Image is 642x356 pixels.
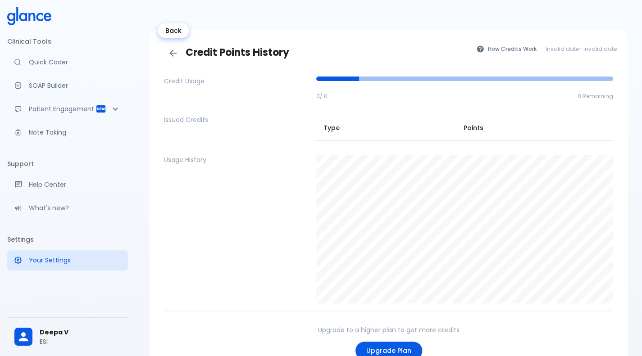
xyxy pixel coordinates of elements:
p: Quick Coder [29,58,121,67]
p: Note Taking [29,128,121,137]
li: Support [7,153,128,175]
div: Deepa VESI [7,321,128,352]
th: Points [456,115,613,141]
p: Your Settings [29,256,121,265]
span: Deepa V [40,328,121,337]
p: Usage History [164,155,309,164]
p: ESI [40,337,121,346]
p: Patient Engagement [29,104,96,113]
a: Manage your settings [7,250,128,270]
p: SOAP Builder [29,81,121,90]
p: Help Center [29,180,121,189]
p: Issued Credits [164,115,309,124]
a: Get help from our support team [7,175,128,194]
time: Invalid date [546,45,579,53]
time: Invalid date [583,45,617,53]
p: Upgrade to a higher plan to get more credits [318,325,460,334]
h3: Credit Points History [164,44,472,62]
span: 0 / 0 [316,92,328,100]
li: Clinical Tools [7,31,128,52]
th: Type [316,115,456,141]
li: Settings [7,229,128,250]
a: Docugen: Compose a clinical documentation in seconds [7,76,128,95]
p: Credit Usage [164,77,309,86]
a: Back [164,44,182,62]
div: Recent updates and feature releases [7,198,128,218]
a: Advanced note-taking [7,122,128,142]
span: - [546,45,617,54]
div: Patient Reports & Referrals [7,99,128,119]
div: Back [158,23,189,38]
a: Moramiz: Find ICD10AM codes instantly [7,52,128,72]
span: 0 Remaining [578,92,613,100]
p: What's new? [29,203,121,212]
button: How Credits Work [472,42,542,55]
